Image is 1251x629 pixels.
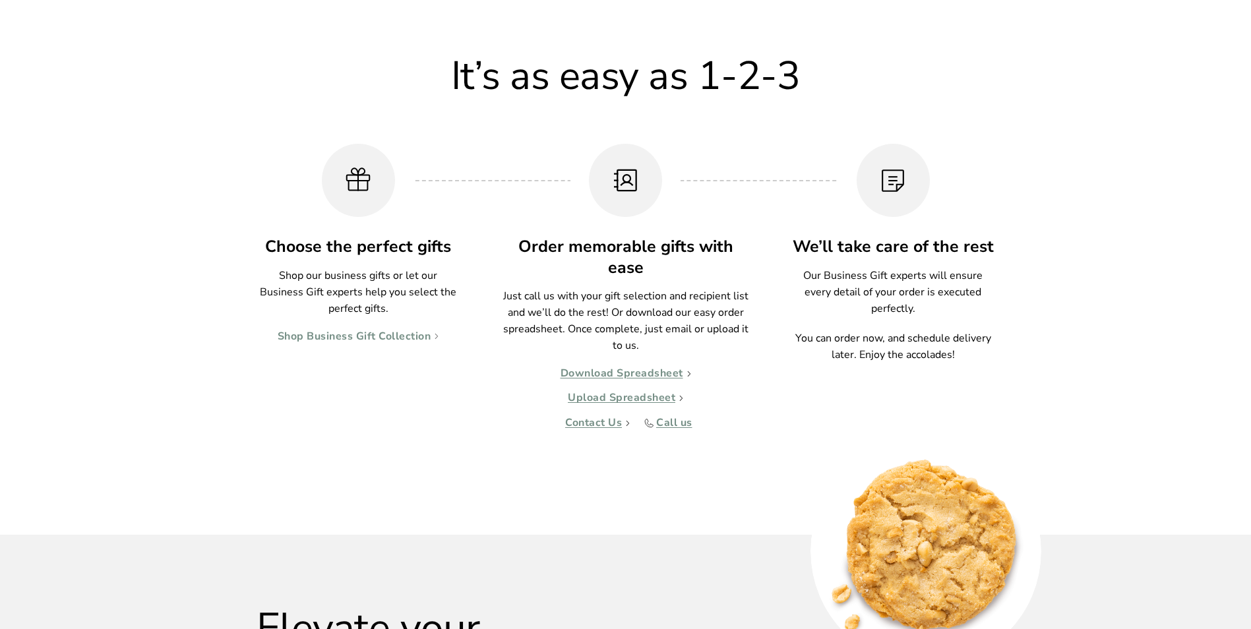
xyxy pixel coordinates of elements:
h2: It’s as easy as 1-2-3 [257,54,995,98]
img: Order memorable gifts with ease [611,165,641,196]
a: Download Spreadsheet [561,367,691,380]
p: You can order now, and schedule delivery later. Enjoy the accolades! [791,330,995,363]
h3: Choose the perfect gifts [257,237,460,257]
a: Contact Us [565,417,630,430]
h3: We’ll take care of the rest [791,237,995,257]
p: Our Business Gift experts will ensure every detail of your order is executed perfectly. [791,268,995,317]
a: Shop Business Gift Collection [278,330,439,344]
h3: Order memorable gifts with ease [503,237,749,278]
a: Call us [643,417,699,430]
p: Shop our business gifts or let our Business Gift experts help you select the perfect gifts. [257,268,460,317]
img: Choose the perfect gifts [343,165,373,196]
p: Just call us with your gift selection and recipient list and we’ll do the rest! Or download our e... [503,288,749,354]
a: Upload Spreadsheet [568,392,683,405]
img: We’ll take care of the rest [878,165,908,196]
